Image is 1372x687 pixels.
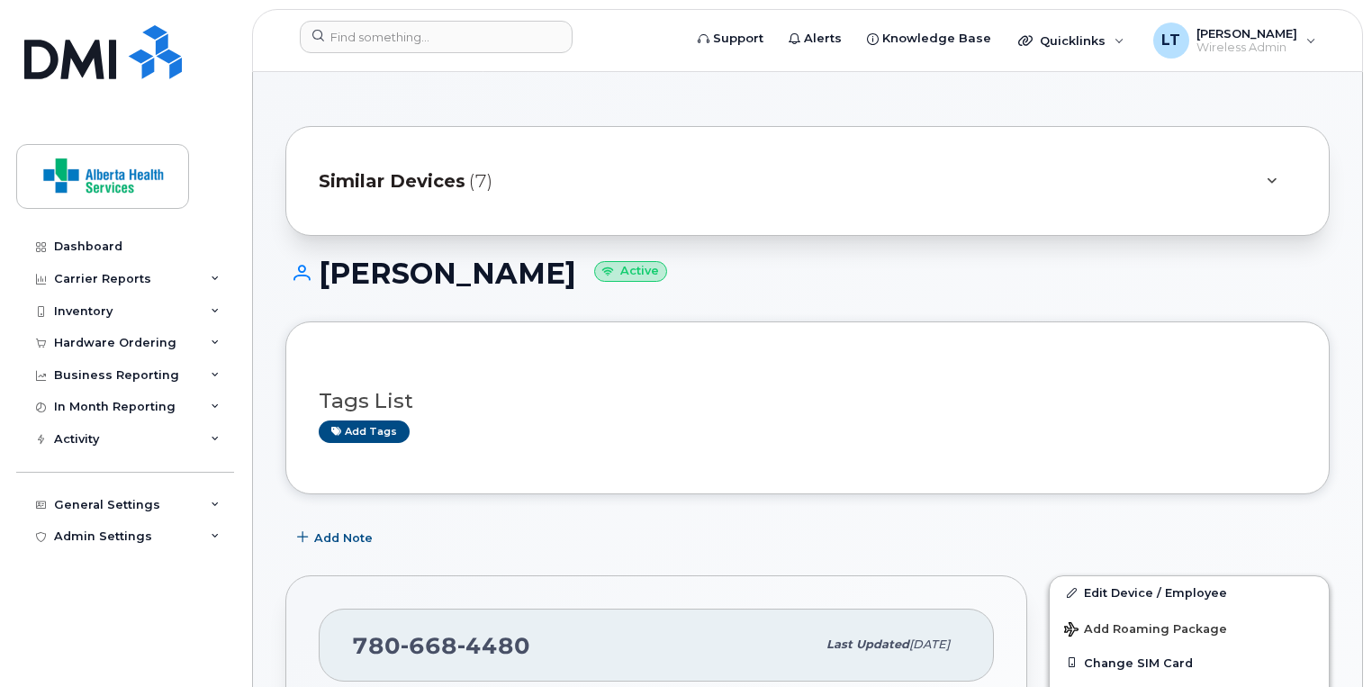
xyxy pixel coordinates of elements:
[1064,622,1227,639] span: Add Roaming Package
[1050,610,1329,646] button: Add Roaming Package
[826,637,909,651] span: Last updated
[457,632,530,659] span: 4480
[1050,576,1329,609] a: Edit Device / Employee
[909,637,950,651] span: [DATE]
[352,632,530,659] span: 780
[285,258,1330,289] h1: [PERSON_NAME]
[594,261,667,282] small: Active
[285,521,388,554] button: Add Note
[319,390,1296,412] h3: Tags List
[314,529,373,547] span: Add Note
[319,168,465,194] span: Similar Devices
[319,420,410,443] a: Add tags
[1050,646,1329,679] button: Change SIM Card
[401,632,457,659] span: 668
[469,168,492,194] span: (7)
